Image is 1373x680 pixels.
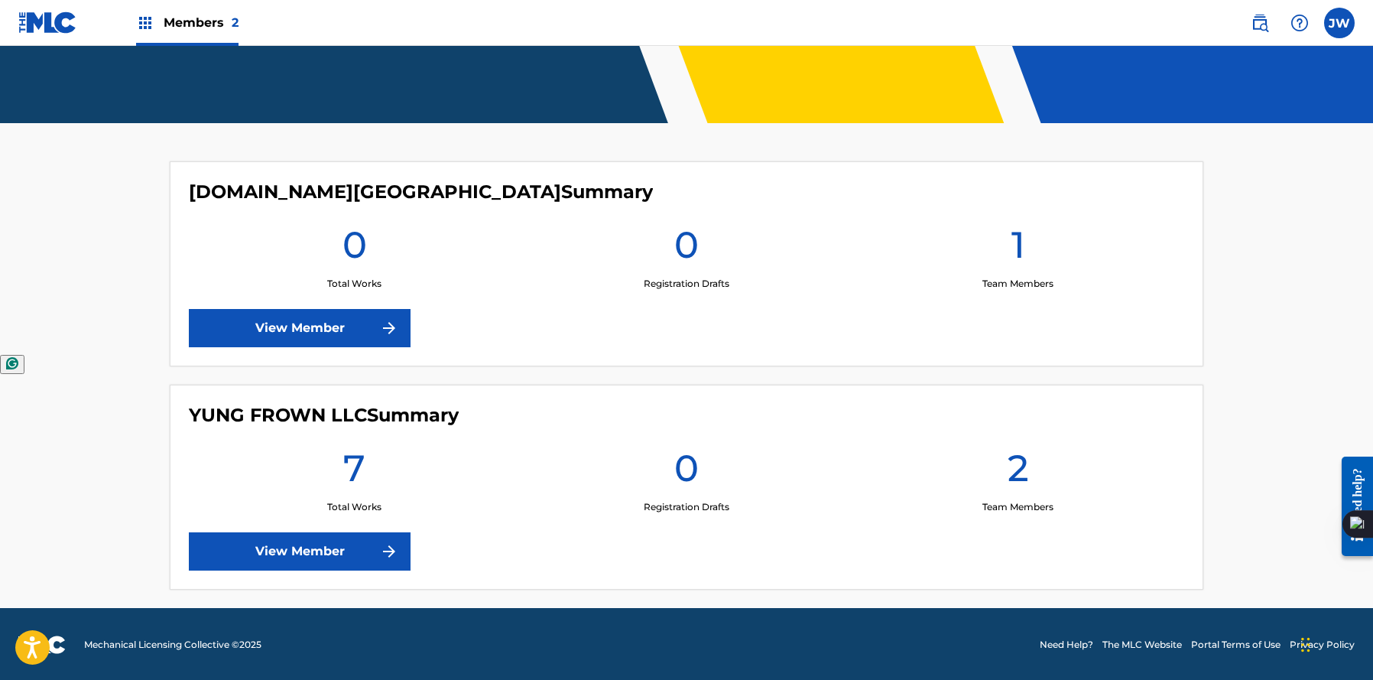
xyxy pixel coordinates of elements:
[189,181,653,203] h4: WISER.NYC
[380,542,398,561] img: f7272a7cc735f4ea7f67.svg
[18,636,66,654] img: logo
[1290,638,1355,652] a: Privacy Policy
[644,500,729,514] p: Registration Drafts
[189,309,411,347] a: View Member
[1251,14,1269,32] img: search
[1290,14,1309,32] img: help
[1245,8,1275,38] a: Public Search
[982,500,1053,514] p: Team Members
[380,319,398,337] img: f7272a7cc735f4ea7f67.svg
[1301,622,1310,668] div: Drag
[342,222,367,277] h1: 0
[232,15,239,30] span: 2
[84,638,261,652] span: Mechanical Licensing Collective © 2025
[1008,445,1029,500] h1: 2
[1330,445,1373,568] iframe: Resource Center
[327,277,381,291] p: Total Works
[1102,638,1182,652] a: The MLC Website
[644,277,729,291] p: Registration Drafts
[1191,638,1280,652] a: Portal Terms of Use
[674,445,699,500] h1: 0
[1324,8,1355,38] div: User Menu
[1284,8,1315,38] div: Help
[674,222,699,277] h1: 0
[343,445,365,500] h1: 7
[1011,222,1025,277] h1: 1
[18,11,77,34] img: MLC Logo
[327,500,381,514] p: Total Works
[164,14,239,31] span: Members
[189,532,411,571] a: View Member
[1040,638,1093,652] a: Need Help?
[189,404,459,427] h4: YUNG FROWN LLC
[982,277,1053,291] p: Team Members
[136,14,154,32] img: Top Rightsholders
[1297,607,1373,680] iframe: Chat Widget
